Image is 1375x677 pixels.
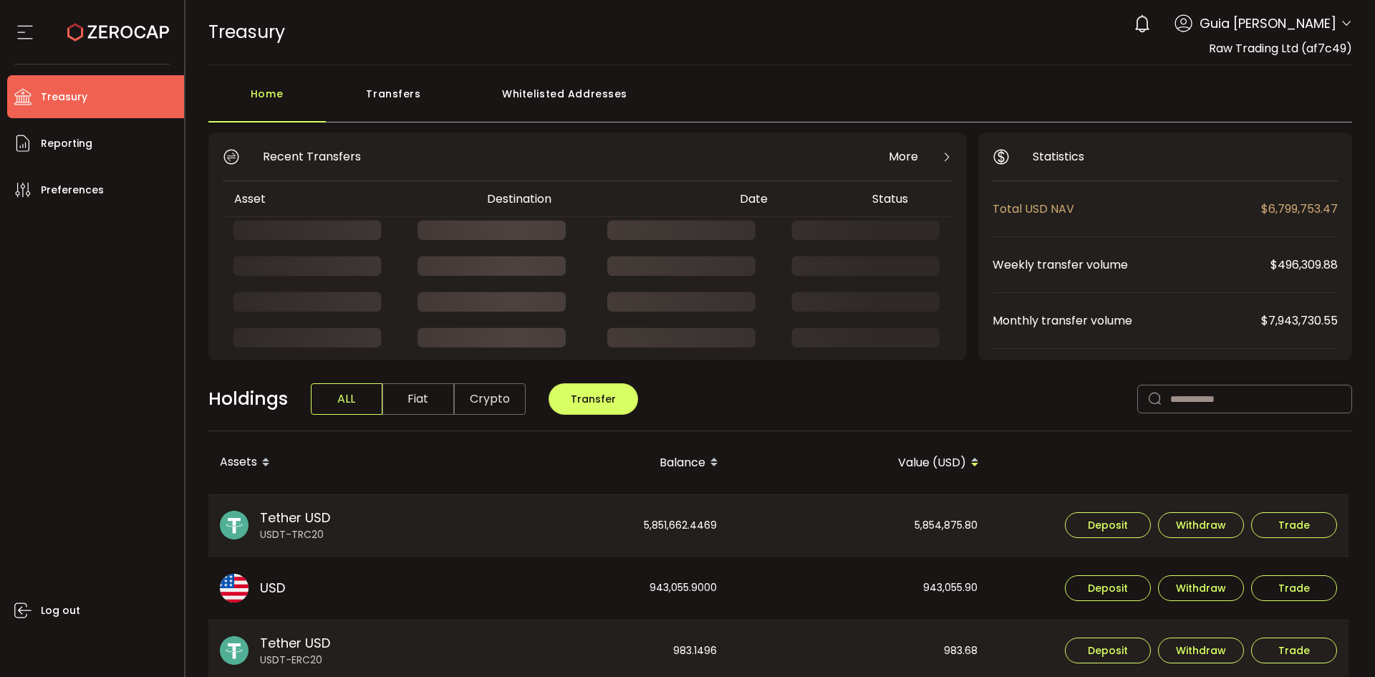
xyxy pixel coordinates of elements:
span: More [889,148,918,165]
span: Withdraw [1176,520,1226,530]
span: Preferences [41,180,104,201]
span: $496,309.88 [1270,256,1338,274]
div: Date [728,191,861,207]
span: Guia [PERSON_NAME] [1200,14,1336,33]
span: Transfer [571,392,616,406]
span: USDT-TRC20 [260,527,330,542]
span: Statistics [1033,148,1084,165]
span: Treasury [208,19,285,44]
div: Whitelisted Addresses [462,80,668,123]
span: $7,943,730.55 [1261,312,1338,330]
span: Treasury [41,87,87,107]
span: Recent Transfers [263,148,361,165]
button: Trade [1251,512,1337,538]
span: Withdraw [1176,645,1226,656]
span: ALL [311,383,382,415]
span: Deposit [1088,520,1128,530]
div: 5,854,875.80 [730,495,989,557]
div: Destination [476,191,728,207]
button: Trade [1251,575,1337,601]
button: Withdraw [1158,575,1244,601]
span: Holdings [208,385,288,413]
button: Deposit [1065,575,1151,601]
span: Fiat [382,383,454,415]
div: Balance [469,451,730,475]
button: Withdraw [1158,512,1244,538]
span: Trade [1278,520,1310,530]
iframe: Chat Widget [1303,608,1375,677]
span: Tether USD [260,508,330,527]
img: usd_portfolio.svg [220,574,249,602]
div: 943,055.9000 [469,557,728,620]
img: usdt_portfolio.svg [220,636,249,665]
div: Status [861,191,950,207]
span: Monthly transfer volume [993,312,1261,330]
button: Deposit [1065,512,1151,538]
img: usdt_portfolio.svg [220,511,249,539]
div: Assets [208,451,469,475]
div: 5,851,662.4469 [469,495,728,557]
div: Home [208,80,326,123]
div: Transfers [326,80,462,123]
span: Total USD NAV [993,200,1261,218]
span: Reporting [41,133,92,154]
span: Trade [1278,645,1310,656]
span: Log out [41,600,80,621]
button: Transfer [549,383,638,415]
button: Deposit [1065,638,1151,663]
span: Crypto [454,383,526,415]
span: Withdraw [1176,583,1226,593]
span: Deposit [1088,583,1128,593]
span: $6,799,753.47 [1261,200,1338,218]
button: Withdraw [1158,638,1244,663]
div: Value (USD) [730,451,990,475]
span: Weekly transfer volume [993,256,1270,274]
button: Trade [1251,638,1337,663]
div: Asset [223,191,476,207]
div: 943,055.90 [730,557,989,620]
span: USDT-ERC20 [260,653,330,668]
span: USD [260,578,285,597]
span: Trade [1278,583,1310,593]
span: Raw Trading Ltd (af7c49) [1209,40,1352,57]
span: Deposit [1088,645,1128,656]
span: Tether USD [260,633,330,653]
